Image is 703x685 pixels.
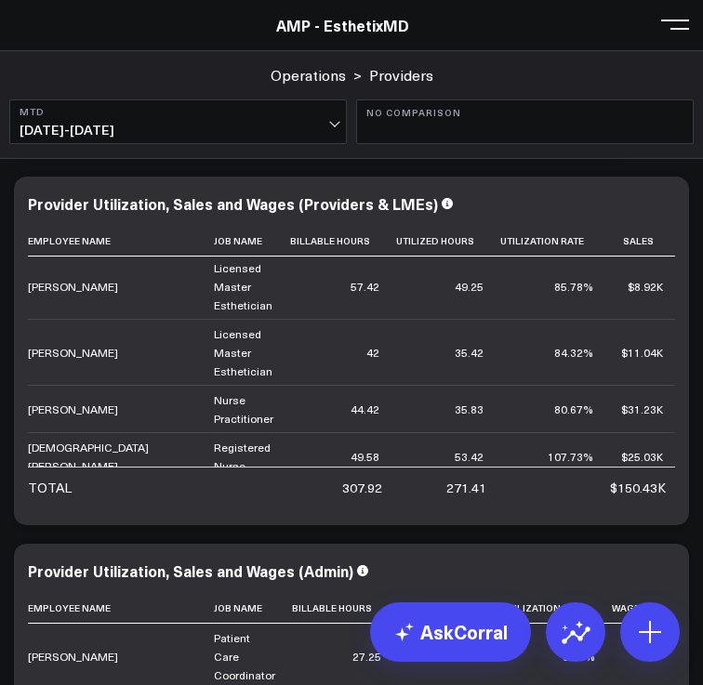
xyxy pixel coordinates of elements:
div: 49.58 [351,447,379,466]
button: No Comparison [356,99,694,144]
div: Nurse Practitioner [214,390,273,428]
th: Billable Hours [292,593,398,624]
div: 84.32% [554,343,593,362]
div: Licensed Master Esthetician [214,324,273,380]
a: AMP - EsthetixMD [276,15,409,35]
div: 35.83 [455,400,484,418]
th: Utilized Hours [398,593,502,624]
div: [PERSON_NAME] [28,400,118,418]
div: 42 [366,343,379,362]
div: Provider Utilization, Sales and Wages (Providers & LMEs) [28,193,438,214]
div: 35.42 [455,343,484,362]
div: Registered Nurse [214,438,273,475]
th: Sales [610,226,680,257]
th: Billable Hours [290,226,396,257]
div: 57.42 [351,277,379,296]
div: Licensed Master Esthetician [214,258,273,314]
div: TOTAL [28,479,72,497]
div: $11.04K [621,343,663,362]
a: AskCorral [370,602,531,662]
div: [PERSON_NAME] [28,277,118,296]
div: > [271,65,362,86]
div: [DEMOGRAPHIC_DATA][PERSON_NAME] [28,438,197,475]
div: 271.41 [446,479,486,497]
th: Utilization Rate [500,226,610,257]
div: 307.92 [342,479,382,497]
th: Wages [612,593,672,624]
div: [PERSON_NAME] [28,647,118,665]
div: $31.23K [621,400,663,418]
div: [PERSON_NAME] [28,343,118,362]
th: Employee Name [28,593,214,624]
th: Employee Name [28,226,214,257]
b: MTD [20,106,337,117]
th: Utilized Hours [396,226,500,257]
th: Job Name [214,593,292,624]
div: 107.73% [548,447,593,466]
div: 27.25 [352,647,381,665]
div: 53.42 [455,447,484,466]
span: [DATE] - [DATE] [20,123,337,138]
div: Patient Care Coordinator [214,628,275,684]
div: 85.78% [554,277,593,296]
div: 44.42 [351,400,379,418]
b: No Comparison [366,107,683,118]
div: 80.67% [554,400,593,418]
div: $150.43K [610,479,666,497]
th: Job Name [214,226,290,257]
div: $8.92K [628,277,663,296]
a: Providers [369,65,433,86]
div: $25.03K [621,447,663,466]
a: Operations [271,65,346,86]
button: MTD[DATE]-[DATE] [9,99,347,144]
div: Provider Utilization, Sales and Wages (Admin) [28,560,353,581]
th: Utilization Rate [502,593,612,624]
div: 49.25 [455,277,484,296]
